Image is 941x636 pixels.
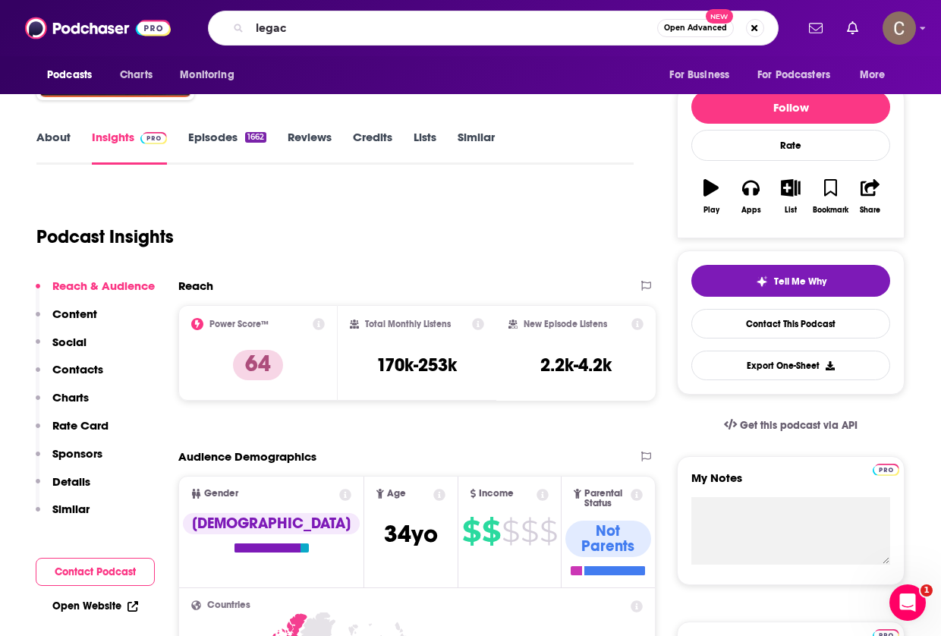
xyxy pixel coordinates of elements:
[120,65,153,86] span: Charts
[810,169,850,224] button: Bookmark
[365,319,451,329] h2: Total Monthly Listens
[706,9,733,24] span: New
[731,169,770,224] button: Apps
[207,600,250,610] span: Countries
[803,15,829,41] a: Show notifications dropdown
[180,65,234,86] span: Monitoring
[756,275,768,288] img: tell me why sparkle
[691,169,731,224] button: Play
[209,319,269,329] h2: Power Score™
[659,61,748,90] button: open menu
[188,130,266,165] a: Episodes1662
[414,130,436,165] a: Lists
[691,130,890,161] div: Rate
[691,471,890,497] label: My Notes
[183,513,360,534] div: [DEMOGRAPHIC_DATA]
[851,169,890,224] button: Share
[36,225,174,248] h1: Podcast Insights
[36,446,102,474] button: Sponsors
[36,279,155,307] button: Reach & Audience
[540,354,612,376] h3: 2.2k-4.2k
[52,279,155,293] p: Reach & Audience
[482,519,500,543] span: $
[889,584,926,621] iframe: Intercom live chat
[36,474,90,502] button: Details
[36,558,155,586] button: Contact Podcast
[52,362,103,376] p: Contacts
[657,19,734,37] button: Open AdvancedNew
[540,519,557,543] span: $
[883,11,916,45] img: User Profile
[849,61,905,90] button: open menu
[25,14,171,43] img: Podchaser - Follow, Share and Rate Podcasts
[387,489,406,499] span: Age
[250,16,657,40] input: Search podcasts, credits, & more...
[565,521,651,557] div: Not Parents
[712,407,870,444] a: Get this podcast via API
[458,130,495,165] a: Similar
[883,11,916,45] span: Logged in as clay.bolton
[841,15,864,41] a: Show notifications dropdown
[584,489,628,508] span: Parental Status
[860,65,886,86] span: More
[691,90,890,124] button: Follow
[208,11,779,46] div: Search podcasts, credits, & more...
[664,24,727,32] span: Open Advanced
[52,335,87,349] p: Social
[524,319,607,329] h2: New Episode Listens
[703,206,719,215] div: Play
[52,446,102,461] p: Sponsors
[479,489,514,499] span: Income
[741,206,761,215] div: Apps
[384,519,438,549] span: 34 yo
[36,502,90,530] button: Similar
[36,390,89,418] button: Charts
[178,449,316,464] h2: Audience Demographics
[233,350,283,380] p: 64
[353,130,392,165] a: Credits
[169,61,253,90] button: open menu
[774,275,826,288] span: Tell Me Why
[245,132,266,143] div: 1662
[47,65,92,86] span: Podcasts
[204,489,238,499] span: Gender
[502,519,519,543] span: $
[747,61,852,90] button: open menu
[813,206,848,215] div: Bookmark
[178,279,213,293] h2: Reach
[462,519,480,543] span: $
[771,169,810,224] button: List
[36,61,112,90] button: open menu
[36,362,103,390] button: Contacts
[52,307,97,321] p: Content
[860,206,880,215] div: Share
[140,132,167,144] img: Podchaser Pro
[883,11,916,45] button: Show profile menu
[521,519,538,543] span: $
[52,474,90,489] p: Details
[36,307,97,335] button: Content
[52,600,138,612] a: Open Website
[873,464,899,476] img: Podchaser Pro
[740,419,858,432] span: Get this podcast via API
[52,502,90,516] p: Similar
[110,61,162,90] a: Charts
[92,130,167,165] a: InsightsPodchaser Pro
[36,335,87,363] button: Social
[691,265,890,297] button: tell me why sparkleTell Me Why
[785,206,797,215] div: List
[691,351,890,380] button: Export One-Sheet
[36,130,71,165] a: About
[376,354,457,376] h3: 170k-253k
[36,418,109,446] button: Rate Card
[52,418,109,433] p: Rate Card
[52,390,89,405] p: Charts
[873,461,899,476] a: Pro website
[669,65,729,86] span: For Business
[691,309,890,338] a: Contact This Podcast
[921,584,933,597] span: 1
[288,130,332,165] a: Reviews
[757,65,830,86] span: For Podcasters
